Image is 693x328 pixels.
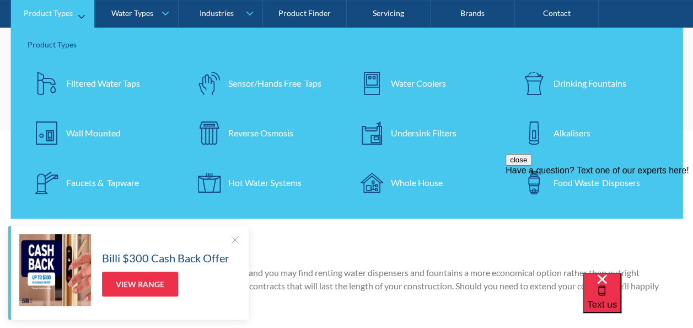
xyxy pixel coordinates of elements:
[583,273,693,328] iframe: podium webchat widget bubble
[28,39,667,50] div: Product Types
[11,28,683,219] nav: Product Types
[66,126,121,140] div: Wall Mounted
[28,64,179,103] a: Filtered Water Taps
[111,9,153,18] div: Water Types
[102,250,229,266] h5: Billi $300 Cash Back Offer
[66,77,140,90] div: Filtered Water Taps
[506,154,693,287] iframe: podium webchat widget prompt
[28,114,179,152] a: Wall Mounted
[99,266,667,306] p: Building sites are inherently temporary, and you may find renting water dispensers and fountains ...
[515,114,667,152] a: Alkalisers
[554,126,590,140] div: Alkalisers
[190,163,341,202] a: Hot Water Systems
[391,176,443,189] div: Whole House
[28,163,179,202] a: Faucets & Tapware
[228,126,293,140] div: Reverse Osmosis
[391,126,456,140] div: Undersink Filters
[554,77,626,90] div: Drinking Fountains
[102,272,178,297] a: View Range
[228,176,302,189] div: Hot Water Systems
[99,234,667,261] h3: System rentals
[352,163,504,202] a: Whole House
[190,64,341,103] a: Sensor/Hands Free Taps
[352,64,504,103] a: Water Coolers
[24,9,73,18] div: Product Types
[391,77,446,90] div: Water Coolers
[199,9,233,18] div: Industries
[515,64,667,103] a: Drinking Fountains
[66,176,139,189] div: Faucets & Tapware
[19,234,91,306] img: Billi $300 Cash Back Offer
[352,114,504,152] a: Undersink Filters
[228,77,321,90] div: Sensor/Hands Free Taps
[190,114,341,152] a: Reverse Osmosis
